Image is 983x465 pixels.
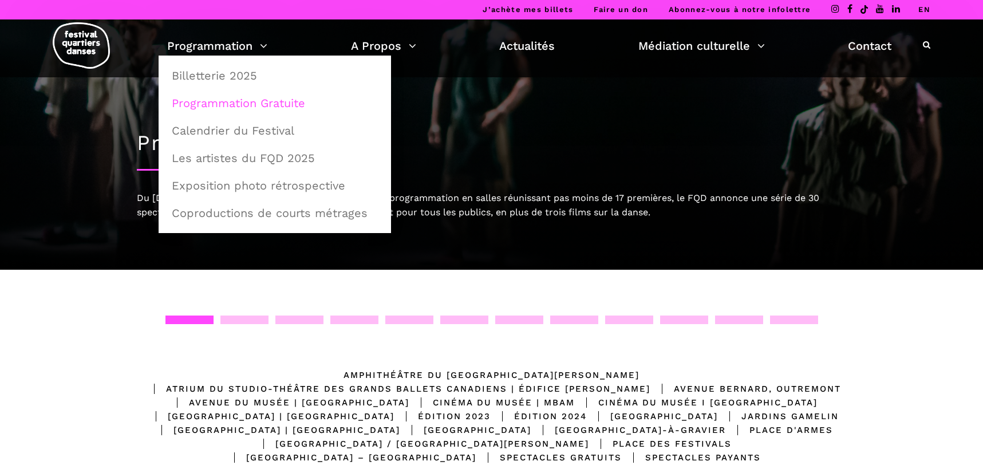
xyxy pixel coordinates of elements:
div: Du [DATE] au [DATE], en complément d’une audacieuse programmation en salles réunissant pas moins ... [137,191,847,220]
a: Faire un don [594,5,648,14]
a: Billetterie 2025 [165,62,385,89]
div: Place des Festivals [589,437,732,451]
div: [GEOGRAPHIC_DATA] | [GEOGRAPHIC_DATA] [144,409,394,423]
div: [GEOGRAPHIC_DATA] / [GEOGRAPHIC_DATA][PERSON_NAME] [252,437,589,451]
a: Programmation Gratuite [165,90,385,116]
div: Spectacles Payants [622,451,761,464]
div: Jardins Gamelin [718,409,839,423]
a: Abonnez-vous à notre infolettre [669,5,811,14]
a: Contact [848,36,891,56]
a: J’achète mes billets [483,5,573,14]
div: Édition 2024 [491,409,587,423]
h1: Programmation [137,131,847,156]
div: [GEOGRAPHIC_DATA]-à-Gravier [531,423,726,437]
div: Avenue Bernard, Outremont [650,382,841,396]
a: Actualités [499,36,555,56]
div: Cinéma du Musée I [GEOGRAPHIC_DATA] [575,396,818,409]
div: Atrium du Studio-Théâtre des Grands Ballets Canadiens | Édifice [PERSON_NAME] [143,382,650,396]
a: Médiation culturelle [638,36,765,56]
a: Exposition photo rétrospective [165,172,385,199]
div: Spectacles gratuits [476,451,622,464]
a: EN [918,5,930,14]
div: [GEOGRAPHIC_DATA] – [GEOGRAPHIC_DATA] [223,451,476,464]
a: Les artistes du FQD 2025 [165,145,385,171]
a: Coproductions de courts métrages [165,200,385,226]
div: Avenue du Musée | [GEOGRAPHIC_DATA] [165,396,409,409]
a: Programmation [167,36,267,56]
a: A Propos [351,36,416,56]
div: Place d'Armes [726,423,833,437]
div: [GEOGRAPHIC_DATA] | [GEOGRAPHIC_DATA] [150,423,400,437]
div: [GEOGRAPHIC_DATA] [587,409,718,423]
a: Calendrier du Festival [165,117,385,144]
div: Amphithéâtre du [GEOGRAPHIC_DATA][PERSON_NAME] [344,368,639,382]
div: Édition 2023 [394,409,491,423]
div: Cinéma du Musée | MBAM [409,396,575,409]
div: [GEOGRAPHIC_DATA] [400,423,531,437]
img: logo-fqd-med [53,22,110,69]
